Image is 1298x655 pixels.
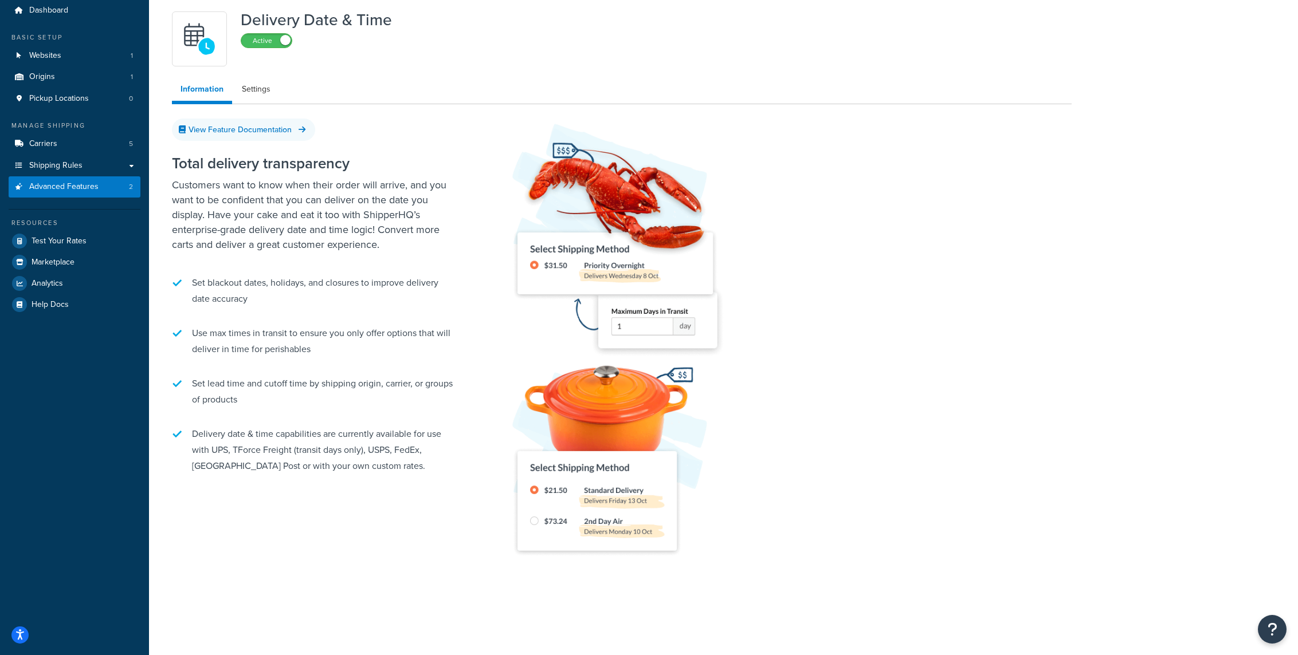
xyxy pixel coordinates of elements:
span: Carriers [29,139,57,149]
a: Shipping Rules [9,155,140,176]
span: 1 [131,51,133,61]
a: View Feature Documentation [172,119,315,141]
a: Marketplace [9,252,140,273]
span: Websites [29,51,61,61]
span: Analytics [32,279,63,289]
li: Set lead time and cutoff time by shipping origin, carrier, or groups of products [172,370,458,413]
li: Advanced Features [9,176,140,198]
a: Advanced Features2 [9,176,140,198]
div: Basic Setup [9,33,140,42]
li: Websites [9,45,140,66]
span: Dashboard [29,6,68,15]
li: Pickup Locations [9,88,140,109]
a: Test Your Rates [9,231,140,251]
span: Pickup Locations [29,94,89,104]
p: Customers want to know when their order will arrive, and you want to be confident that you can de... [172,177,458,252]
a: Information [172,78,232,104]
label: Active [241,34,292,48]
a: Help Docs [9,294,140,315]
span: Help Docs [32,300,69,310]
li: Set blackout dates, holidays, and closures to improve delivery date accuracy [172,269,458,313]
button: Open Resource Center [1258,615,1287,644]
a: Analytics [9,273,140,294]
h2: Total delivery transparency [172,155,458,172]
li: Origins [9,66,140,88]
a: Carriers5 [9,133,140,155]
a: Settings [233,78,279,101]
span: 5 [129,139,133,149]
a: Origins1 [9,66,140,88]
img: Delivery Date & Time [493,121,734,574]
span: 2 [129,182,133,192]
span: Marketplace [32,258,74,267]
a: Pickup Locations0 [9,88,140,109]
img: gfkeb5ejjkALwAAAABJRU5ErkJggg== [179,19,219,59]
span: Test Your Rates [32,236,87,246]
span: 0 [129,94,133,104]
span: 1 [131,72,133,82]
li: Use max times in transit to ensure you only offer options that will deliver in time for perishables [172,319,458,363]
span: Advanced Features [29,182,99,192]
h1: Delivery Date & Time [241,11,392,29]
div: Resources [9,218,140,228]
span: Shipping Rules [29,161,83,171]
li: Carriers [9,133,140,155]
a: Websites1 [9,45,140,66]
div: Manage Shipping [9,121,140,131]
span: Origins [29,72,55,82]
li: Delivery date & time capabilities are currently available for use with UPS, TForce Freight (trans... [172,420,458,480]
